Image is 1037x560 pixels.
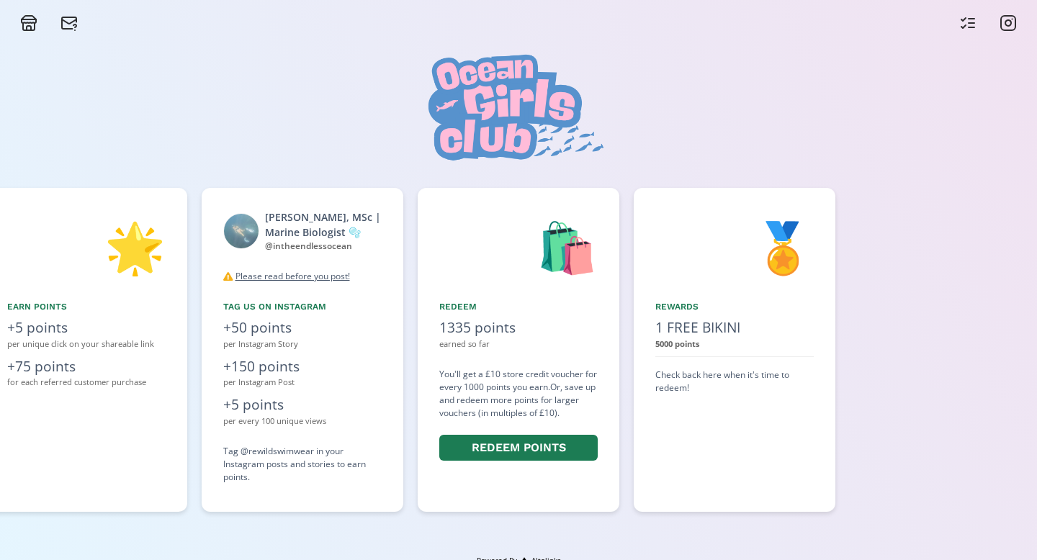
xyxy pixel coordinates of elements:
[235,270,350,282] u: Please read before you post!
[223,356,382,377] div: +150 points
[223,445,382,484] div: Tag @rewildswimwear in your Instagram posts and stories to earn points.
[223,213,259,249] img: 501378892_18055425236465616_2292428670844277996_n.jpg
[7,209,166,283] div: 🌟
[439,300,598,313] div: Redeem
[265,209,382,240] div: [PERSON_NAME], MSc | Marine Biologist 🫧
[439,317,598,338] div: 1335 points
[655,300,814,313] div: Rewards
[655,369,814,394] div: Check back here when it's time to redeem!
[223,376,382,389] div: per Instagram Post
[7,317,166,338] div: +5 points
[7,356,166,377] div: +75 points
[223,317,382,338] div: +50 points
[7,300,166,313] div: Earn points
[349,43,689,169] img: sUztbQuRCcrb
[223,415,382,428] div: per every 100 unique views
[223,300,382,313] div: Tag us on Instagram
[439,338,598,351] div: earned so far
[439,209,598,283] div: 🛍️
[439,368,598,464] div: You'll get a £10 store credit voucher for every 1000 points you earn. Or, save up and redeem more...
[655,338,700,349] strong: 5000 points
[7,376,166,389] div: for each referred customer purchase
[439,435,598,461] button: Redeem points
[655,209,814,283] div: 🏅
[265,240,382,253] div: @ intheendlessocean
[223,338,382,351] div: per Instagram Story
[223,394,382,415] div: +5 points
[655,317,814,338] div: 1 FREE BIKINI
[7,338,166,351] div: per unique click on your shareable link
